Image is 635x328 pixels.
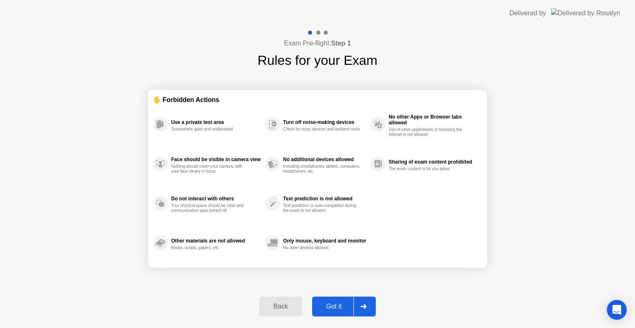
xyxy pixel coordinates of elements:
[171,245,249,250] div: Books, scripts, papers, etc
[259,297,302,316] button: Back
[171,238,261,244] div: Other materials are not allowed
[171,203,249,213] div: Your physical space should be clear and communication apps turned off
[389,127,467,137] div: Use of other applications or browsing the internet is not allowed
[284,38,351,48] h4: Exam Pre-flight:
[283,245,361,250] div: No other devices allowed
[389,114,478,126] div: No other Apps or Browser tabs allowed
[283,127,361,132] div: Check for noisy devices and ambient noise
[262,303,299,310] div: Back
[171,127,249,132] div: Somewhere quiet and undisturbed
[607,300,627,320] div: Open Intercom Messenger
[315,303,353,310] div: Got it
[551,8,620,18] img: Delivered by Rosalyn
[283,196,366,202] div: Text prediction is not allowed
[389,166,467,171] div: The exam content is for you alone
[283,157,366,162] div: No additional devices allowed
[283,164,361,174] div: Including smartphones, tablets, computers, headphones, etc.
[312,297,376,316] button: Got it
[283,119,366,125] div: Turn off noise-making devices
[258,50,377,70] h1: Rules for your Exam
[331,40,351,47] b: Step 1
[283,238,366,244] div: Only mouse, keyboard and monitor
[153,95,482,105] div: ✋ Forbidden Actions
[283,203,361,213] div: Text prediction or auto-completion during the exam is not allowed
[171,157,261,162] div: Face should be visible in camera view
[389,159,478,165] div: Sharing of exam content prohibited
[171,164,249,174] div: Nothing should cover your camera, with your face clearly in focus
[509,8,546,18] div: Delivered by
[171,119,261,125] div: Use a private test area
[171,196,261,202] div: Do not interact with others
